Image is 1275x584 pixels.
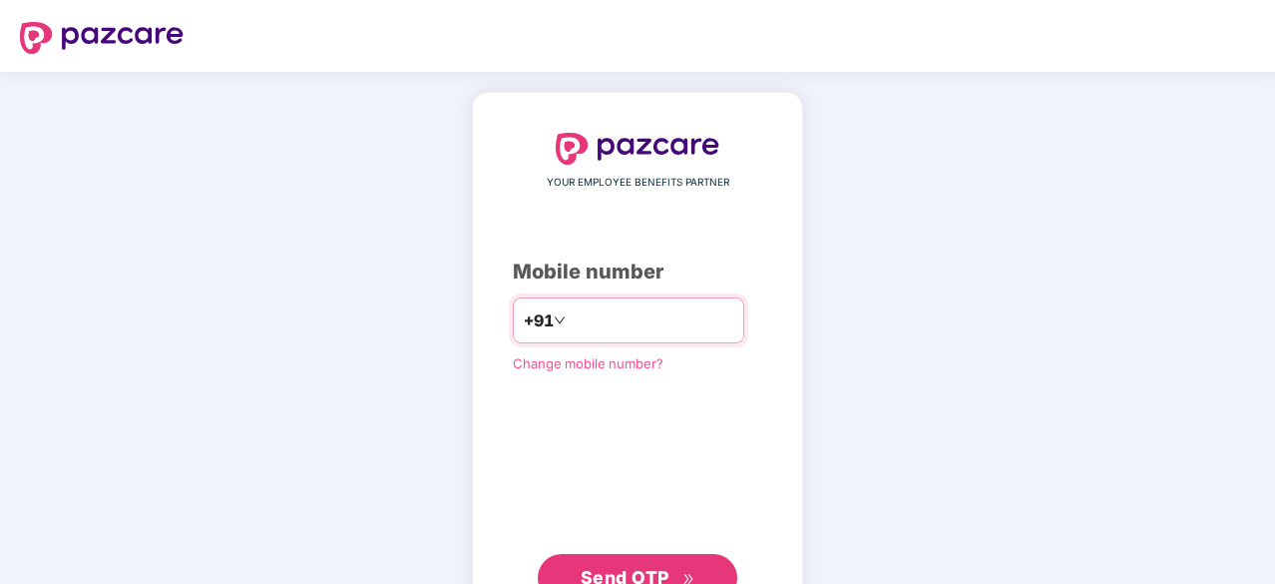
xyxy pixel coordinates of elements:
span: down [554,314,566,326]
img: logo [556,133,719,165]
span: YOUR EMPLOYEE BENEFITS PARTNER [547,175,729,191]
a: Change mobile number? [513,355,663,371]
div: Mobile number [513,257,762,288]
span: +91 [524,308,554,333]
img: logo [20,22,184,54]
